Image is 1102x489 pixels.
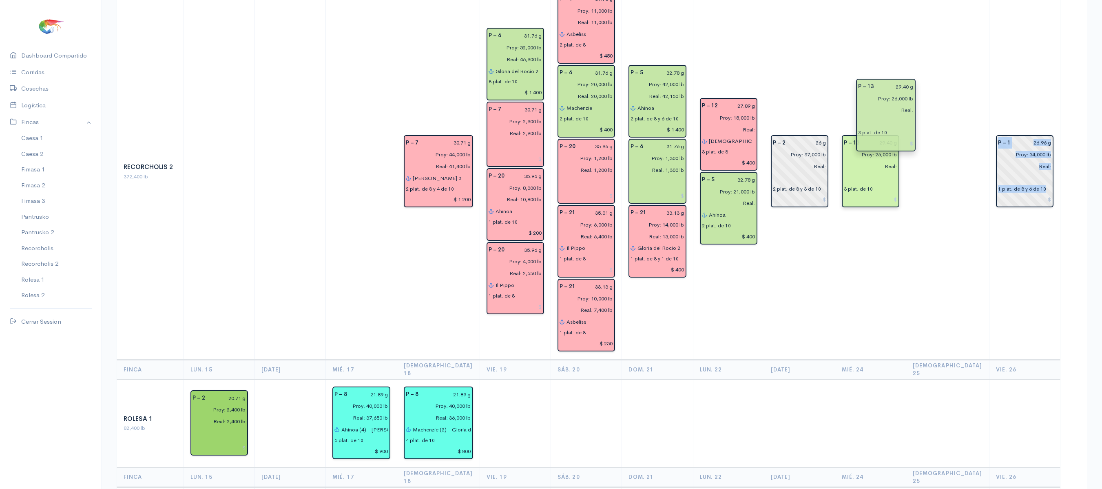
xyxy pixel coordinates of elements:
[487,102,544,167] div: Piscina: 7 Peso: 30.71 g Libras Proy: 2,900 lb Libras Reales: 2,900 lb Rendimiento: 100.0% Empaca...
[555,67,577,79] div: P – 6
[996,135,1053,208] div: Piscina: 1 Peso: 26.96 g Libras Proy: 54,000 lb Empacadora: Sin asignar Plataformas: 1 plat. de 8...
[117,467,184,487] th: Finca
[839,149,897,160] input: estimadas
[21,212,49,222] div: Pantrusko
[21,228,54,237] div: Pantrusko 2
[839,160,897,172] input: pescadas
[555,293,613,305] input: estimadas
[352,389,388,400] input: g
[484,53,542,65] input: pescadas
[628,65,686,138] div: Piscina: 5 Peso: 32.78 g Libras Proy: 42,000 lb Libras Reales: 42,150 lb Rendimiento: 100.4% Empa...
[330,400,388,412] input: estimadas
[509,170,542,182] input: g
[558,279,615,351] div: Piscina: 21 Peso: 33.13 g Libras Proy: 10,000 lb Libras Reales: 7,400 lb Rendimiento: 74.0% Empac...
[555,219,613,231] input: estimadas
[330,389,352,400] div: P – 8
[484,116,542,127] input: estimadas
[626,152,684,164] input: estimadas
[906,467,989,487] th: [DEMOGRAPHIC_DATA] 25
[193,442,246,453] input: $
[124,162,177,172] div: Recorcholis 2
[423,137,471,149] input: g
[580,281,613,293] input: g
[423,389,471,400] input: g
[555,164,613,176] input: pescadas
[489,78,518,85] div: 8 plat. de 10
[484,193,542,205] input: pescadas
[626,207,651,219] div: P – 21
[560,190,613,202] input: $
[842,135,899,208] div: Piscina: 13 Peso: 29.40 g Libras Proy: 26,000 lb Empacadora: Total Seafood Plataformas: 3 plat. d...
[693,360,764,379] th: Lun. 22
[764,360,835,379] th: [DATE]
[188,416,246,427] input: pescadas
[21,244,53,253] div: Recorcholis
[21,149,43,159] div: Caesa 2
[555,5,613,17] input: estimadas
[626,219,684,231] input: estimadas
[989,467,1060,487] th: Vie. 26
[555,17,613,29] input: pescadas
[509,244,542,256] input: g
[560,50,613,62] input: $
[993,149,1051,160] input: estimadas
[768,149,826,160] input: estimadas
[631,124,684,136] input: $
[484,104,506,116] div: P – 7
[697,112,755,124] input: estimadas
[560,264,613,276] input: $
[651,207,684,219] input: g
[906,360,989,379] th: [DEMOGRAPHIC_DATA] 25
[397,360,480,379] th: [DEMOGRAPHIC_DATA] 18
[835,360,906,379] th: Mié. 24
[631,255,679,262] div: 1 plat. de 8 y 1 de 10
[768,160,826,172] input: pescadas
[723,100,755,112] input: g
[21,181,45,190] div: Fimasa 2
[401,400,471,412] input: estimadas
[487,168,544,241] div: Piscina: 20 Peso: 35.96 g Libras Proy: 8,000 lb Libras Reales: 10,800 lb Rendimiento: 135.0% Empa...
[580,207,613,219] input: g
[622,467,693,487] th: Dom. 21
[631,115,679,122] div: 2 plat. de 8 y 6 de 10
[190,390,248,456] div: Piscina: 2 Peso: 20.71 g Libras Proy: 2,400 lb Libras Reales: 2,400 lb Rendimiento: 100.0% Empaca...
[332,387,390,459] div: Piscina: 8 Peso: 21.89 g Libras Proy: 40,000 lb Libras Reales: 37,650 lb Rendimiento: 94.1% Empac...
[184,360,255,379] th: Lun. 15
[702,157,755,169] input: $
[21,259,58,269] div: Recorcholis 2
[993,160,1051,172] input: pescadas
[489,301,542,313] input: $
[21,165,45,174] div: Fimasa 1
[560,115,589,122] div: 2 plat. de 10
[626,79,684,91] input: estimadas
[989,360,1060,379] th: Vie. 26
[577,67,613,79] input: g
[790,137,826,149] input: g
[489,218,518,226] div: 1 plat. de 10
[558,205,615,278] div: Piscina: 21 Peso: 35.01 g Libras Proy: 6,000 lb Libras Reales: 6,400 lb Rendimiento: 106.7% Empac...
[401,412,471,424] input: pescadas
[773,194,826,206] input: $
[484,244,509,256] div: P – 20
[484,267,542,279] input: pescadas
[484,170,509,182] div: P – 20
[401,137,423,149] div: P – 7
[558,139,615,204] div: Piscina: 20 Peso: 35.96 g Libras Proy: 1,200 lb Libras Reales: 1,200 lb Rendimiento: 100.0% Empac...
[626,90,684,102] input: pescadas
[993,137,1016,149] div: P – 1
[401,160,471,172] input: pescadas
[506,30,542,42] input: g
[998,185,1046,193] div: 1 plat. de 8 y 6 de 10
[326,467,397,487] th: Mié. 17
[506,104,542,116] input: g
[648,141,684,153] input: g
[489,153,542,165] input: $
[700,172,757,244] div: Piscina: 5 Peso: 32.78 g Libras Proy: 21,000 lb Empacadora: Total Seafood Gabarra: Ahinoa Platafo...
[631,190,684,202] input: $
[397,467,480,487] th: [DEMOGRAPHIC_DATA] 18
[835,467,906,487] th: Mié. 24
[484,182,542,194] input: estimadas
[998,194,1051,206] input: $
[188,392,210,404] div: P – 2
[768,137,790,149] div: P – 2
